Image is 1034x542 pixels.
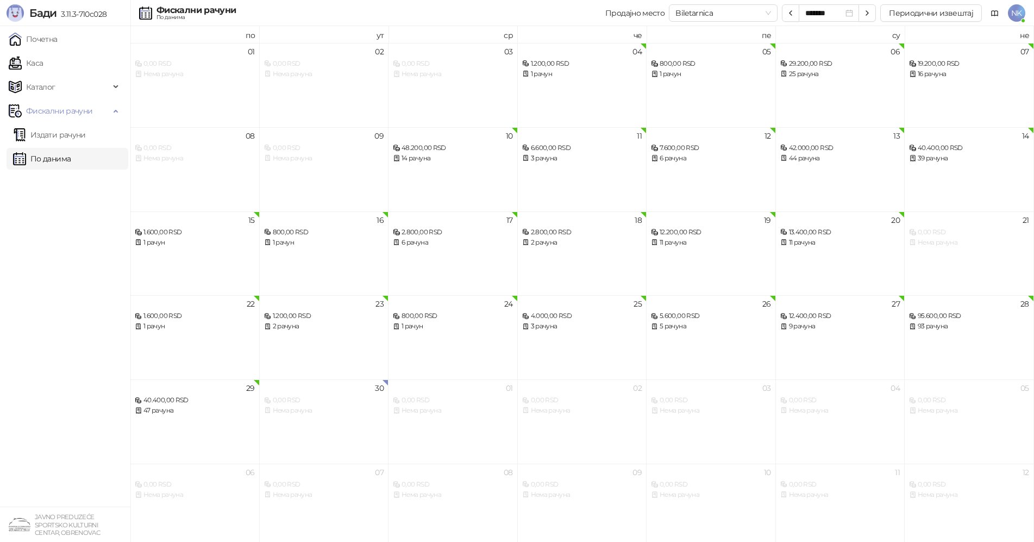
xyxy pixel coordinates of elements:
[135,490,255,500] div: Нема рачуна
[506,384,513,392] div: 01
[909,406,1029,416] div: Нема рачуна
[13,124,86,146] a: Издати рачуни
[130,379,260,464] td: 2025-09-29
[605,9,665,17] div: Продајно место
[260,379,389,464] td: 2025-09-30
[388,26,518,43] th: ср
[135,321,255,332] div: 1 рачун
[264,227,384,238] div: 800,00 RSD
[880,4,982,22] button: Периодични извештај
[135,69,255,79] div: Нема рачуна
[518,379,647,464] td: 2025-10-02
[393,321,513,332] div: 1 рачун
[246,384,255,392] div: 29
[135,227,255,238] div: 1.600,00 RSD
[7,4,24,22] img: Logo
[891,216,900,224] div: 20
[260,43,389,127] td: 2025-09-02
[135,311,255,321] div: 1.600,00 RSD
[29,7,57,20] span: Бади
[651,238,771,248] div: 11 рачуна
[635,216,642,224] div: 18
[780,238,900,248] div: 11 рачуна
[260,295,389,379] td: 2025-09-23
[130,211,260,296] td: 2025-09-15
[1023,216,1029,224] div: 21
[909,321,1029,332] div: 93 рачуна
[1022,132,1029,140] div: 14
[762,384,771,392] div: 03
[9,28,58,50] a: Почетна
[522,311,642,321] div: 4.000,00 RSD
[895,469,900,476] div: 11
[909,69,1029,79] div: 16 рачуна
[130,26,260,43] th: по
[764,132,771,140] div: 12
[393,227,513,238] div: 2.800,00 RSD
[135,143,255,153] div: 0,00 RSD
[35,513,100,537] small: JAVNO PREDUZEĆE SPORTSKO KULTURNI CENTAR, OBRENOVAC
[780,479,900,490] div: 0,00 RSD
[647,26,776,43] th: пе
[522,143,642,153] div: 6.600,00 RSD
[264,238,384,248] div: 1 рачун
[246,132,255,140] div: 08
[909,143,1029,153] div: 40.400,00 RSD
[388,379,518,464] td: 2025-10-01
[393,143,513,153] div: 48.200,00 RSD
[260,211,389,296] td: 2025-09-16
[675,5,771,21] span: Biletarnica
[905,295,1034,379] td: 2025-09-28
[780,227,900,238] div: 13.400,00 RSD
[905,211,1034,296] td: 2025-09-21
[522,227,642,238] div: 2.800,00 RSD
[905,127,1034,211] td: 2025-09-14
[57,9,106,19] span: 3.11.3-710c028
[375,48,384,55] div: 02
[522,238,642,248] div: 2 рачуна
[909,490,1029,500] div: Нема рачуна
[1020,384,1029,392] div: 05
[504,300,513,308] div: 24
[135,395,255,406] div: 40.400,00 RSD
[248,216,255,224] div: 15
[632,48,642,55] div: 04
[375,469,384,476] div: 07
[518,26,647,43] th: че
[264,321,384,332] div: 2 рачуна
[1020,48,1029,55] div: 07
[776,43,905,127] td: 2025-09-06
[393,406,513,416] div: Нема рачуна
[388,43,518,127] td: 2025-09-03
[651,395,771,406] div: 0,00 RSD
[634,300,642,308] div: 25
[905,379,1034,464] td: 2025-10-05
[522,69,642,79] div: 1 рачун
[892,300,900,308] div: 27
[522,321,642,332] div: 3 рачуна
[393,153,513,164] div: 14 рачуна
[388,295,518,379] td: 2025-09-24
[264,395,384,406] div: 0,00 RSD
[909,311,1029,321] div: 95.600,00 RSD
[375,300,384,308] div: 23
[522,153,642,164] div: 3 рачуна
[388,127,518,211] td: 2025-09-10
[393,479,513,490] div: 0,00 RSD
[518,127,647,211] td: 2025-09-11
[393,311,513,321] div: 800,00 RSD
[264,479,384,490] div: 0,00 RSD
[522,490,642,500] div: Нема рачуна
[891,48,900,55] div: 06
[780,321,900,332] div: 9 рачуна
[388,211,518,296] td: 2025-09-17
[506,216,513,224] div: 17
[891,384,900,392] div: 04
[909,227,1029,238] div: 0,00 RSD
[764,216,771,224] div: 19
[264,143,384,153] div: 0,00 RSD
[135,59,255,69] div: 0,00 RSD
[264,490,384,500] div: Нема рачуна
[909,395,1029,406] div: 0,00 RSD
[518,43,647,127] td: 2025-09-04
